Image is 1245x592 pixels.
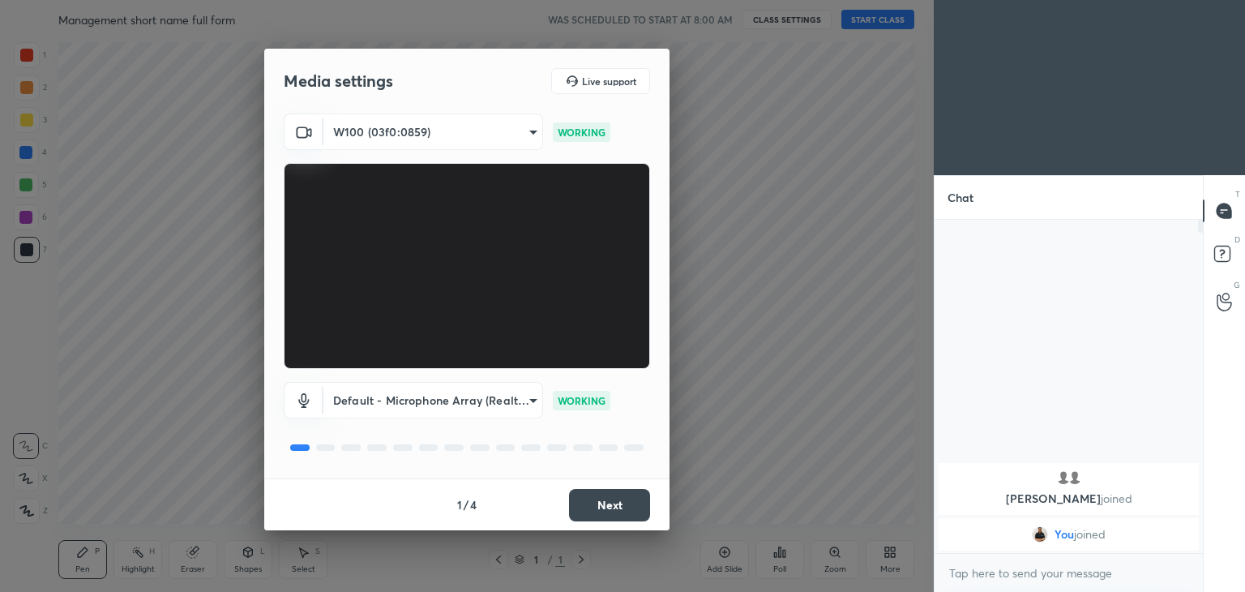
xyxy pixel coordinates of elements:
p: [PERSON_NAME] [948,492,1189,505]
h2: Media settings [284,71,393,92]
img: ac1245674e8d465aac1aa0ff8abd4772.jpg [1032,526,1048,543]
div: W100 (03f0:0859) [323,114,543,150]
h4: / [464,496,468,513]
p: WORKING [558,393,605,408]
p: Chat [935,176,986,219]
div: W100 (03f0:0859) [323,382,543,418]
p: G [1234,279,1240,291]
span: joined [1101,491,1132,506]
h5: Live support [582,76,636,86]
img: default.png [1067,470,1083,486]
span: joined [1074,528,1106,541]
p: T [1235,188,1240,200]
p: D [1234,234,1240,246]
div: grid [935,460,1203,554]
h4: 1 [457,496,462,513]
span: You [1055,528,1074,541]
img: default.png [1055,470,1072,486]
button: Next [569,489,650,521]
h4: 4 [470,496,477,513]
p: WORKING [558,125,605,139]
